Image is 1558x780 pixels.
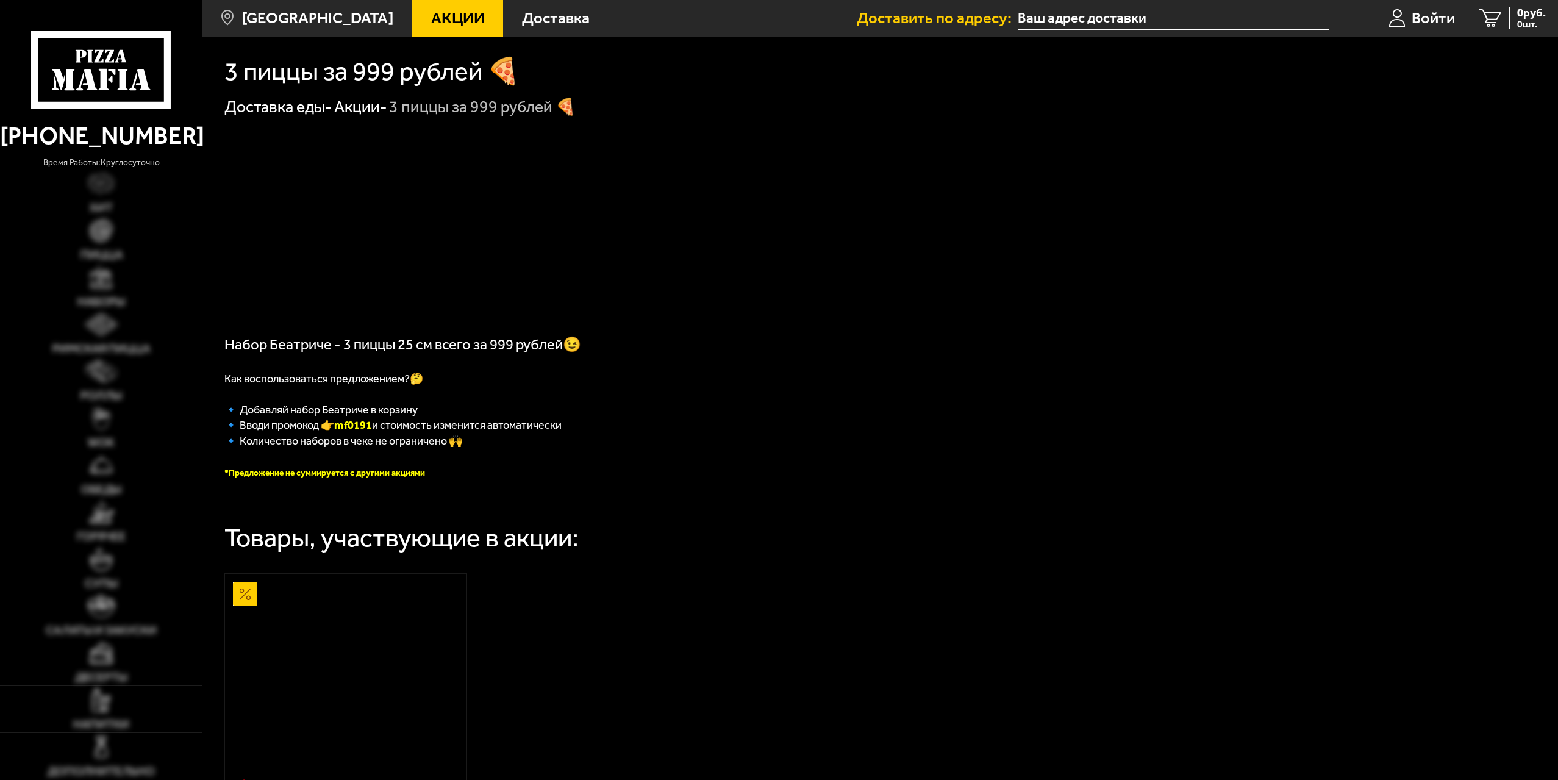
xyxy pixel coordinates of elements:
[81,484,121,495] span: Обеды
[73,718,129,730] span: Напитки
[1517,7,1546,19] span: 0 руб.
[224,336,581,353] span: Набор Беатриче - 3 пиццы 25 см всего за 999 рублей😉
[90,202,113,213] span: Хит
[88,437,115,448] span: WOK
[522,10,590,26] span: Доставка
[75,671,127,683] span: Десерты
[334,97,387,116] a: Акции-
[85,578,118,589] span: Супы
[52,343,150,354] span: Римская пицца
[77,296,125,307] span: Наборы
[224,525,579,551] div: Товары, участвующие в акции:
[233,582,257,606] img: Акционный
[1412,10,1455,26] span: Войти
[224,372,423,385] span: Как воспользоваться предложением?🤔
[224,434,462,448] span: 🔹 Количество наборов в чеке не ограничено 🙌
[431,10,485,26] span: Акции
[46,624,157,636] span: Салаты и закуски
[857,10,1018,26] span: Доставить по адресу:
[224,59,520,85] h1: 3 пиццы за 999 рублей 🍕
[224,97,332,116] a: Доставка еды-
[224,403,418,417] span: 🔹 Добавляй набор Беатриче в корзину
[242,10,393,26] span: [GEOGRAPHIC_DATA]
[389,96,576,118] div: 3 пиццы за 999 рублей 🍕
[1517,20,1546,29] span: 0 шт.
[48,765,155,777] span: Дополнительно
[80,390,122,401] span: Роллы
[224,418,562,432] span: 🔹 Вводи промокод 👉 и стоимость изменится автоматически
[1018,7,1329,30] input: Ваш адрес доставки
[80,249,123,260] span: Пицца
[77,531,126,542] span: Горячее
[334,418,372,432] b: mf0191
[224,468,425,478] font: *Предложение не суммируется с другими акциями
